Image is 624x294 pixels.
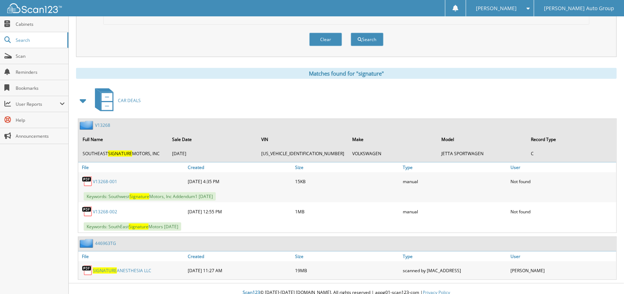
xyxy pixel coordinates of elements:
[476,6,517,11] span: [PERSON_NAME]
[294,204,401,219] div: 1MB
[16,117,65,123] span: Help
[78,251,186,261] a: File
[82,265,93,276] img: PDF.png
[93,267,151,274] a: SIGNATUREANESTHESIA LLC
[93,209,117,215] a: V13268-002
[93,267,117,274] span: SIGNATURE
[91,86,141,115] a: CAR DEALS
[509,162,616,172] a: User
[509,204,616,219] div: Not found
[527,148,616,160] td: C
[509,251,616,261] a: User
[544,6,614,11] span: [PERSON_NAME] Auto Group
[258,132,348,147] th: VIN
[118,97,141,104] span: CAR DEALS
[401,251,509,261] a: Type
[16,133,65,139] span: Announcements
[84,192,216,201] span: Keywords: Southwest Motors, Inc Addendum1 [DATE]
[294,174,401,189] div: 15KB
[401,204,509,219] div: manual
[82,206,93,217] img: PDF.png
[80,121,95,130] img: folder2.png
[84,222,181,231] span: Keywords: SouthEast Motors [DATE]
[79,148,168,160] td: SOUTHEAST MOTORS, INC
[509,263,616,278] div: [PERSON_NAME]
[16,85,65,91] span: Bookmarks
[294,251,401,261] a: Size
[95,122,110,128] a: V13268
[79,132,168,147] th: Full Name
[509,174,616,189] div: Not found
[129,223,148,230] span: Signature
[16,21,65,27] span: Cabinets
[438,148,526,160] td: JETTA SPORTWAGEN
[527,132,616,147] th: Record Type
[82,176,93,187] img: PDF.png
[309,33,342,46] button: Clear
[168,148,257,160] td: [DATE]
[78,162,186,172] a: File
[438,132,526,147] th: Model
[186,251,294,261] a: Created
[294,263,401,278] div: 19MB
[349,132,437,147] th: Make
[16,69,65,75] span: Reminders
[80,239,95,248] img: folder2.png
[108,150,132,157] span: SIGNATURE
[186,263,294,278] div: [DATE] 11:27 AM
[186,174,294,189] div: [DATE] 4:35 PM
[168,132,257,147] th: Sale Date
[95,240,116,246] a: 446963TG
[186,162,294,172] a: Created
[588,259,624,294] iframe: Chat Widget
[130,193,149,200] span: Signature
[258,148,348,160] td: [US_VEHICLE_IDENTIFICATION_NUMBER]
[16,101,60,107] span: User Reports
[294,162,401,172] a: Size
[349,148,437,160] td: VOLKSWAGEN
[16,53,65,59] span: Scan
[7,3,62,13] img: scan123-logo-white.svg
[93,178,117,185] a: V13268-001
[16,37,64,43] span: Search
[186,204,294,219] div: [DATE] 12:55 PM
[401,174,509,189] div: manual
[401,263,509,278] div: scanned by [MAC_ADDRESS]
[351,33,383,46] button: Search
[76,68,617,79] div: Matches found for "signature"
[401,162,509,172] a: Type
